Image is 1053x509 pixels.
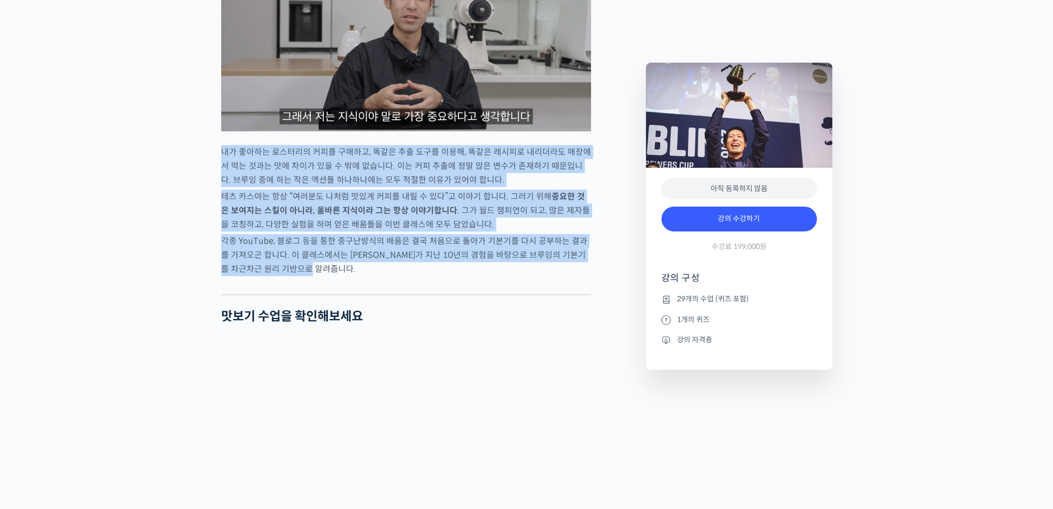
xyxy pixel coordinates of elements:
li: 강의 자격증 [661,333,817,346]
a: 설정 [134,328,199,354]
div: 아직 등록하지 않음 [661,178,817,199]
a: 홈 [3,328,68,354]
span: 설정 [160,344,172,352]
strong: 맛보기 수업을 확인해보세요 [221,309,363,324]
li: 29개의 수업 (퀴즈 포함) [661,293,817,306]
p: 내가 좋아하는 로스터리의 커피를 구매하고, 똑같은 추출 도구를 이용해, 똑같은 레시피로 내리더라도 매장에서 먹는 것과는 맛에 차이가 있을 수 밖에 없습니다. 이는 커피 추출에... [221,145,591,187]
p: 각종 YouTube, 블로그 등을 통한 중구난방식의 배움은 결국 처음으로 돌아가 기본기를 다시 공부하는 결과를 가져오곤 합니다. 이 클래스에서는 [PERSON_NAME]가 지... [221,234,591,276]
p: 테츠 카스야는 항상 “여러분도 나처럼 맛있게 커피를 내릴 수 있다”고 이야기 합니다. 그러기 위해 . 그가 월드 챔피언이 되고, 많은 제자들을 코칭하고, 다양한 실험을 하며 ... [221,190,591,231]
span: 홈 [33,344,39,352]
span: 수강료 199,000원 [712,242,767,252]
a: 강의 수강하기 [661,207,817,231]
span: 대화 [95,344,107,353]
strong: 중요한 것은 보여지는 스킬이 아니라, 올바른 지식이라 그는 항상 이야기합니다 [221,191,585,216]
li: 1개의 퀴즈 [661,313,817,326]
h4: 강의 구성 [661,272,817,293]
a: 대화 [68,328,134,354]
